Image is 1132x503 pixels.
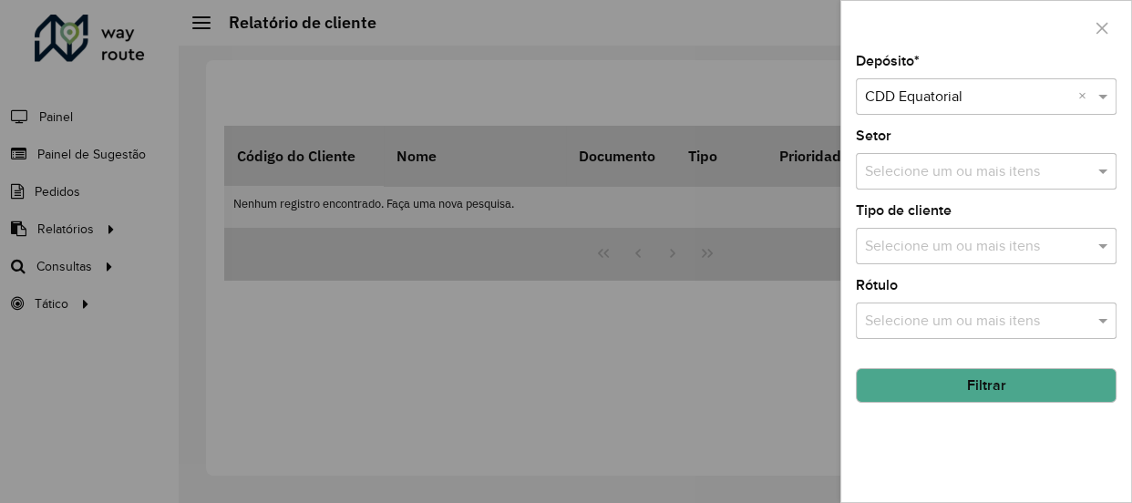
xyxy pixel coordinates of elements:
span: Clear all [1078,86,1094,108]
label: Depósito [856,50,920,72]
label: Rótulo [856,274,898,296]
label: Tipo de cliente [856,200,952,221]
label: Setor [856,125,891,147]
button: Filtrar [856,368,1117,403]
